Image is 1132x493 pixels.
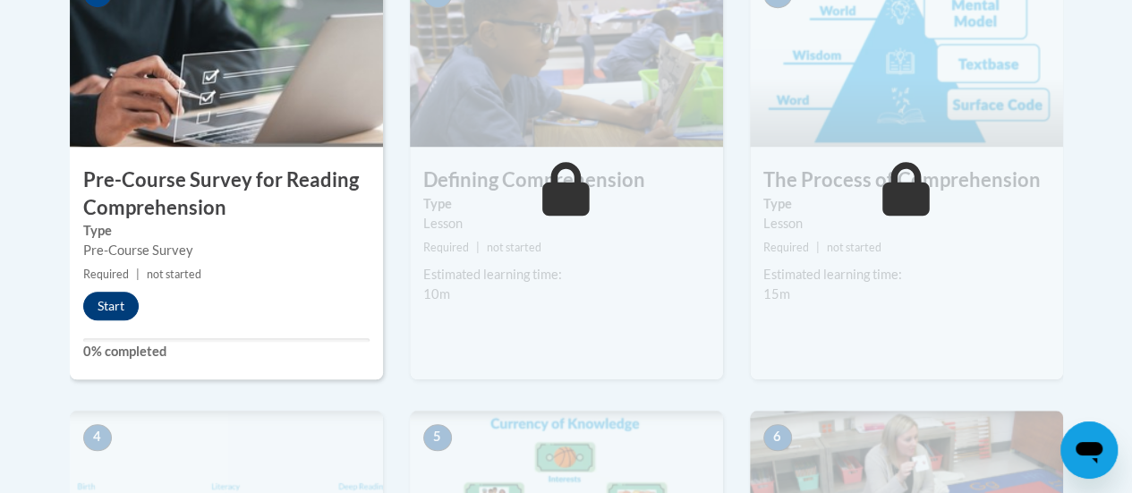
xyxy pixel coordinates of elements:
span: Required [423,241,469,254]
div: Lesson [423,214,710,234]
span: Required [763,241,809,254]
span: 5 [423,424,452,451]
span: 15m [763,286,790,302]
label: Type [83,221,370,241]
span: not started [487,241,541,254]
div: Lesson [763,214,1050,234]
label: 0% completed [83,342,370,361]
h3: The Process of Comprehension [750,166,1063,194]
span: | [136,268,140,281]
span: 6 [763,424,792,451]
span: not started [147,268,201,281]
div: Estimated learning time: [423,265,710,285]
button: Start [83,292,139,320]
div: Pre-Course Survey [83,241,370,260]
span: Required [83,268,129,281]
h3: Defining Comprehension [410,166,723,194]
div: Estimated learning time: [763,265,1050,285]
h3: Pre-Course Survey for Reading Comprehension [70,166,383,222]
label: Type [763,194,1050,214]
iframe: Button to launch messaging window [1060,421,1118,479]
span: 4 [83,424,112,451]
span: 10m [423,286,450,302]
span: not started [827,241,881,254]
label: Type [423,194,710,214]
span: | [816,241,820,254]
span: | [476,241,480,254]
